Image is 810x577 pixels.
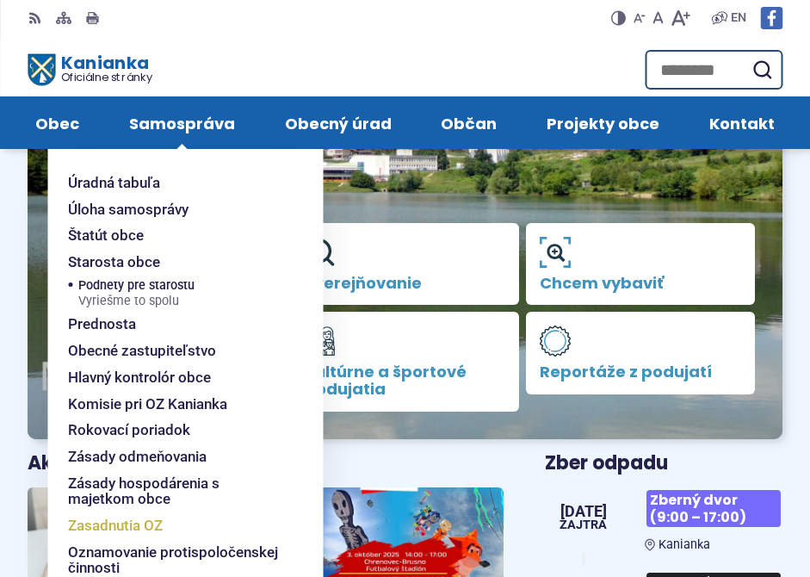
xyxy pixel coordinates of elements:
a: Zasadnutia OZ [68,512,281,539]
span: Komisie pri OZ Kanianka [68,391,227,418]
a: Zásady hospodárenia s majetkom obce [68,470,281,512]
a: Úloha samosprávy [68,196,281,223]
a: Obecné zastupiteľstvo [68,338,281,364]
span: Podnety pre starostu [78,276,195,312]
a: Zberný dvor (9:00 – 17:00) Kanianka [DATE] Zajtra [545,483,782,552]
a: Rokovací poriadok [68,417,281,444]
span: [DATE] [560,504,607,519]
h3: Aktuality [28,453,117,474]
span: Projekty obce [547,96,659,149]
a: Komisie pri OZ Kanianka [68,391,281,418]
span: EN [731,8,746,28]
span: Reportáže z podujatí [540,363,741,381]
a: Zverejňovanie [291,223,520,306]
a: Obecný úrad [277,96,399,149]
span: Starosta obce [68,249,160,276]
span: Hlavný kontrolór obce [68,364,211,391]
span: Samospráva [129,96,235,149]
a: Kontakt [702,96,782,149]
span: Kanianka [659,537,710,552]
a: EN [727,8,750,28]
span: Chcem vybaviť [540,275,741,292]
h1: Kanianka [55,54,152,83]
h3: Zber odpadu [545,453,782,474]
a: Logo Kanianka, prejsť na domovskú stránku. [28,54,152,86]
a: Reportáže z podujatí [526,312,755,394]
span: Obecné zastupiteľstvo [68,338,216,364]
a: Starosta obce [68,249,281,276]
a: Samospráva [121,96,243,149]
a: Podnety pre starostuVyriešme to spolu [78,276,281,312]
span: Obec [35,96,79,149]
span: Zásady odmeňovania [68,444,207,470]
span: Rokovací poriadok [68,417,190,444]
a: Prednosta [68,311,281,338]
span: Kultúrne a športové podujatia [305,363,506,398]
span: Úloha samosprávy [68,196,189,223]
span: Občan [441,96,497,149]
span: Zajtra [560,519,607,531]
span: Štatút obce [68,222,144,249]
span: Prednosta [68,311,136,338]
span: Zasadnutia OZ [68,512,163,539]
span: Obecný úrad [285,96,392,149]
img: Prejsť na Facebook stránku [760,7,782,29]
span: Vyriešme to spolu [78,295,195,308]
span: Kontakt [709,96,775,149]
a: Štatút obce [68,222,281,249]
span: Oficiálne stránky [60,71,151,83]
a: Zásady odmeňovania [68,444,281,470]
a: Hlavný kontrolór obce [68,364,281,391]
a: Občan [434,96,505,149]
a: Projekty obce [539,96,667,149]
a: Úradná tabuľa [68,170,281,196]
span: Zverejňovanie [305,275,506,292]
a: Chcem vybaviť [526,223,755,306]
span: Úradná tabuľa [68,170,160,196]
a: Kultúrne a športové podujatia [291,312,520,412]
span: Zberný dvor (9:00 – 17:00) [646,490,781,527]
img: Prejsť na domovskú stránku [28,54,55,86]
a: Obec [28,96,87,149]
